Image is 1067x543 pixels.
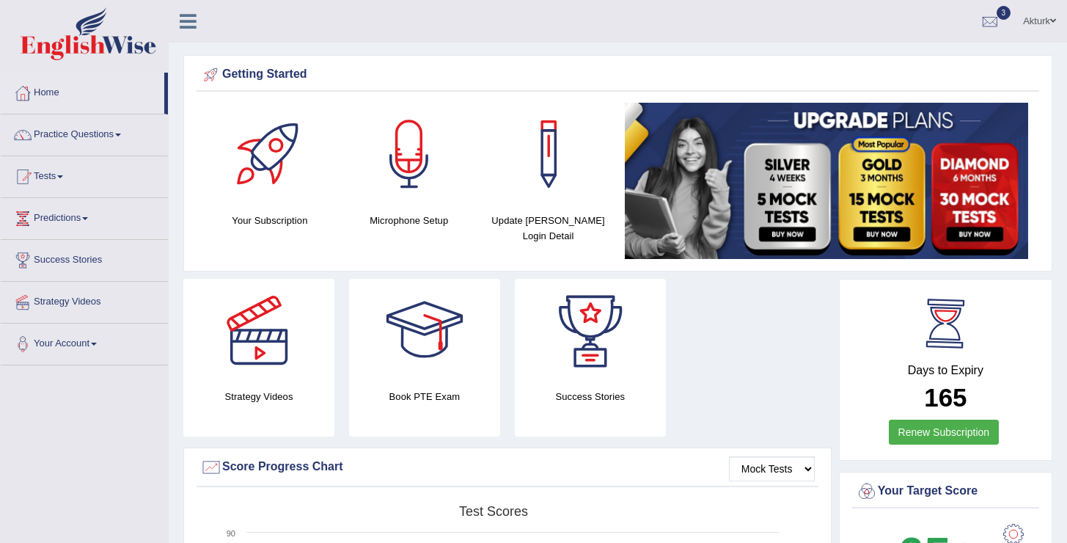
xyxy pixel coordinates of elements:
div: Your Target Score [856,481,1035,503]
div: Getting Started [200,64,1035,86]
b: 165 [924,383,967,412]
a: Success Stories [1,240,168,277]
a: Practice Questions [1,114,168,151]
h4: Your Subscription [208,213,332,228]
a: Your Account [1,324,168,360]
img: small5.jpg [625,103,1028,259]
span: 3 [997,6,1011,20]
a: Tests [1,156,168,193]
h4: Strategy Videos [183,389,334,404]
text: 90 [227,529,235,538]
a: Strategy Videos [1,282,168,318]
tspan: Test scores [459,504,528,519]
div: Score Progress Chart [200,456,815,478]
h4: Microphone Setup [347,213,472,228]
h4: Success Stories [515,389,666,404]
h4: Book PTE Exam [349,389,500,404]
h4: Days to Expiry [856,364,1035,377]
h4: Update [PERSON_NAME] Login Detail [486,213,611,244]
a: Renew Subscription [889,420,1000,445]
a: Home [1,73,164,109]
a: Predictions [1,198,168,235]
